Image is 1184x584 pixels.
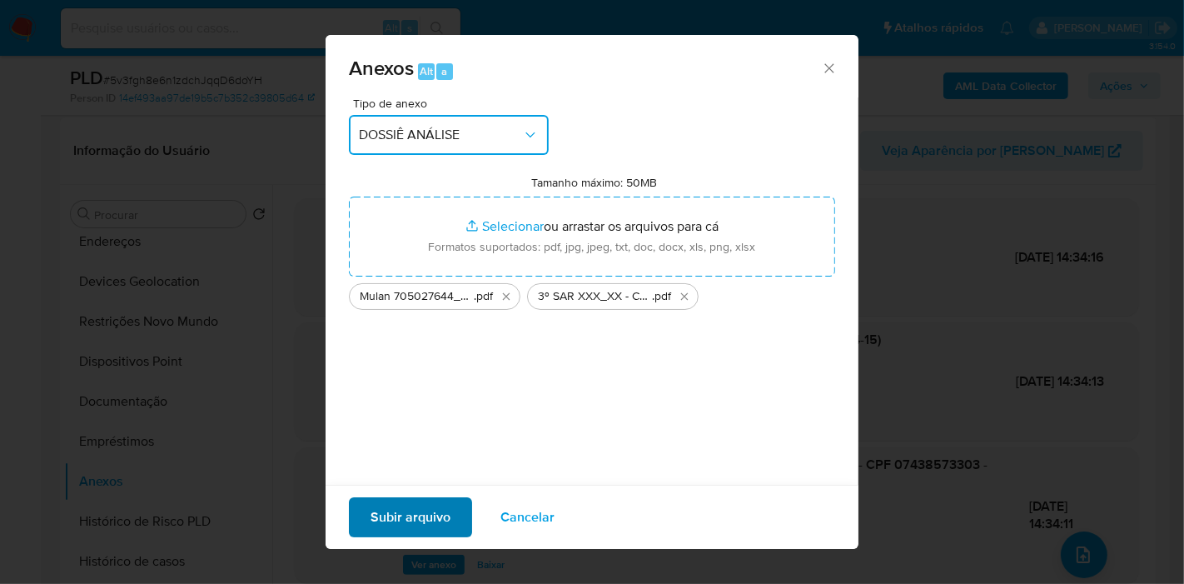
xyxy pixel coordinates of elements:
[349,53,414,82] span: Anexos
[821,60,836,75] button: Fechar
[371,499,450,536] span: Subir arquivo
[474,288,493,305] span: .pdf
[652,288,671,305] span: .pdf
[479,497,576,537] button: Cancelar
[353,97,553,109] span: Tipo de anexo
[359,127,522,143] span: DOSSIÊ ANÁLISE
[349,277,835,310] ul: Arquivos selecionados
[500,499,555,536] span: Cancelar
[349,497,472,537] button: Subir arquivo
[349,115,549,155] button: DOSSIÊ ANÁLISE
[538,288,652,305] span: 3º SAR XXX_XX - CPF 07438573303 - [PERSON_NAME]
[674,287,694,307] button: Excluir 3º SAR XXX_XX - CPF 07438573303 - DANYELE FERREIRA PALMEIRA.pdf
[360,288,474,305] span: Mulan 705027644_2025_08_18_06_51_55
[441,63,447,79] span: a
[420,63,433,79] span: Alt
[532,175,658,190] label: Tamanho máximo: 50MB
[496,287,516,307] button: Excluir Mulan 705027644_2025_08_18_06_51_55.pdf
